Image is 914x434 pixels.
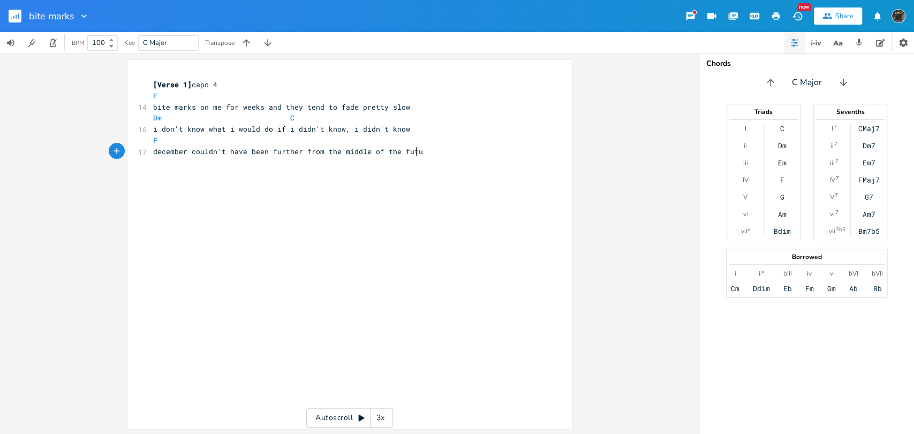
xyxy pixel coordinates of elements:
img: August Tyler Gallant [892,9,905,23]
div: Cm [731,284,739,293]
div: i [735,269,736,278]
div: V [830,193,834,201]
div: 3x [371,408,390,428]
sup: 7 [835,174,839,182]
div: Share [835,11,853,21]
div: I [831,124,833,133]
div: IV [829,176,835,184]
sup: 7b5 [836,225,845,234]
span: bite marks [29,11,74,21]
div: Autoscroll [306,408,393,428]
div: Borrowed [727,254,887,260]
div: iii [829,158,834,167]
div: Dm [777,141,786,150]
div: Triads [727,109,800,115]
div: vi [829,210,834,218]
div: Am7 [862,210,875,218]
span: C [290,113,294,123]
span: F [153,135,157,145]
div: F [780,176,784,184]
span: [Verse 1] [153,80,192,89]
span: capo 4 [153,80,217,89]
sup: 7 [835,157,838,165]
div: ii [830,141,834,150]
div: Sevenths [814,109,887,115]
div: I [744,124,746,133]
div: BPM [72,40,84,46]
div: Chords [706,60,908,67]
span: december couldn't have been further from the middle of the futu [153,147,423,156]
div: ii° [759,269,764,278]
div: Fm [805,284,813,293]
span: F [153,91,157,101]
div: G [780,193,784,201]
div: Em7 [862,158,875,167]
div: G7 [864,193,873,201]
div: C [780,124,784,133]
div: Em [777,158,786,167]
div: iii [743,158,747,167]
div: v [829,269,833,278]
div: iv [807,269,812,278]
span: i don't know what i would do if i didn't know, i didn't know [153,124,410,134]
sup: 7 [835,208,838,217]
sup: 7 [835,191,838,200]
div: Bb [873,284,881,293]
div: bVI [849,269,858,278]
div: Ab [849,284,858,293]
div: Bdim [773,227,790,235]
div: CMaj7 [858,124,879,133]
div: bIII [783,269,792,278]
span: Dm [153,113,162,123]
div: bVII [872,269,883,278]
span: bite marks on me for weeks and they tend to fade pretty slow [153,102,410,112]
div: ii [744,141,747,150]
sup: 7 [834,140,837,148]
span: C Major [792,77,822,89]
div: V [743,193,747,201]
div: vii° [741,227,750,235]
div: Dm7 [862,141,875,150]
span: C Major [143,38,167,48]
button: Share [814,7,862,25]
div: New [797,3,811,11]
div: vii [829,227,835,235]
button: New [787,6,808,26]
div: Ddim [753,284,770,293]
div: Eb [783,284,792,293]
div: vi [743,210,747,218]
div: IV [742,176,748,184]
div: Transpose [205,40,235,46]
div: Am [777,210,786,218]
div: FMaj7 [858,176,879,184]
sup: 7 [833,123,836,131]
div: Bm7b5 [858,227,879,235]
div: Key [124,40,135,46]
div: Gm [827,284,835,293]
